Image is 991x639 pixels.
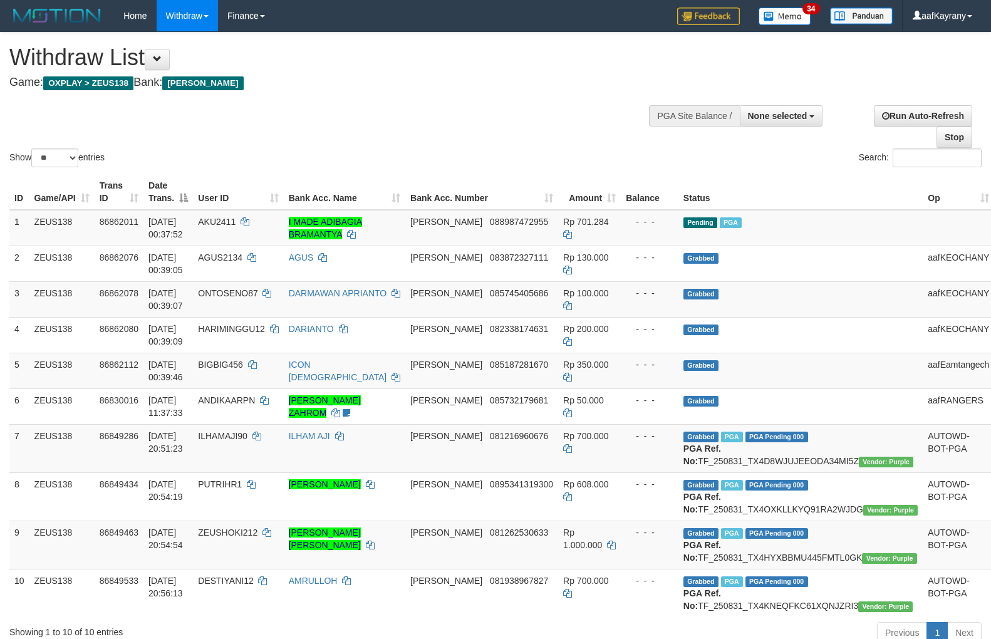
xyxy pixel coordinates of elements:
td: 2 [9,246,29,281]
div: - - - [626,287,673,299]
span: [DATE] 00:39:07 [148,288,183,311]
span: PGA Pending [745,576,808,587]
a: DARIANTO [289,324,334,334]
span: None selected [748,111,807,121]
span: PGA Pending [745,528,808,539]
button: None selected [740,105,823,127]
span: 86862011 [100,217,138,227]
td: ZEUS138 [29,353,95,388]
span: [DATE] 20:54:19 [148,479,183,502]
a: ICON [DEMOGRAPHIC_DATA] [289,360,387,382]
span: Rp 700.000 [563,431,608,441]
td: ZEUS138 [29,388,95,424]
span: Copy 081938967827 to clipboard [490,576,548,586]
img: Feedback.jpg [677,8,740,25]
span: Grabbed [683,396,719,407]
h1: Withdraw List [9,45,648,70]
span: Rp 200.000 [563,324,608,334]
a: ILHAM AJI [289,431,330,441]
div: - - - [626,394,673,407]
span: ONTOSENO87 [198,288,257,298]
a: AMRULLOH [289,576,338,586]
a: [PERSON_NAME] [289,479,361,489]
span: [PERSON_NAME] [410,217,482,227]
div: - - - [626,574,673,587]
div: - - - [626,478,673,491]
span: [DATE] 00:39:46 [148,360,183,382]
th: Game/API: activate to sort column ascending [29,174,95,210]
span: Rp 50.000 [563,395,604,405]
div: - - - [626,430,673,442]
span: Copy 0895341319300 to clipboard [490,479,553,489]
span: 86849533 [100,576,138,586]
span: [PERSON_NAME] [162,76,243,90]
td: 6 [9,388,29,424]
span: Marked by aafRornrotha [721,576,743,587]
b: PGA Ref. No: [683,540,721,563]
td: ZEUS138 [29,317,95,353]
span: 86862076 [100,252,138,262]
span: Copy 083872327111 to clipboard [490,252,548,262]
span: [DATE] 20:56:13 [148,576,183,598]
th: Bank Acc. Name: activate to sort column ascending [284,174,405,210]
td: 1 [9,210,29,246]
span: Marked by aafRornrotha [721,528,743,539]
span: AGUS2134 [198,252,242,262]
span: [DATE] 00:39:05 [148,252,183,275]
td: TF_250831_TX4D8WJUJEEODA34MI5Z [678,424,923,472]
div: - - - [626,216,673,228]
a: Run Auto-Refresh [874,105,972,127]
span: [PERSON_NAME] [410,576,482,586]
span: Grabbed [683,325,719,335]
span: Grabbed [683,253,719,264]
span: Rp 1.000.000 [563,527,602,550]
td: TF_250831_TX4HYXBBMU445FMTL0GK [678,521,923,569]
td: 5 [9,353,29,388]
span: Grabbed [683,289,719,299]
a: [PERSON_NAME] ZAHROM [289,395,361,418]
td: ZEUS138 [29,521,95,569]
span: Vendor URL: https://trx4.1velocity.biz [863,505,918,516]
td: 3 [9,281,29,317]
span: [DATE] 20:51:23 [148,431,183,454]
span: 86862078 [100,288,138,298]
div: Showing 1 to 10 of 10 entries [9,621,403,638]
span: Vendor URL: https://trx4.1velocity.biz [858,601,913,612]
td: ZEUS138 [29,424,95,472]
span: Vendor URL: https://trx4.1velocity.biz [862,553,916,564]
span: 86862080 [100,324,138,334]
th: Bank Acc. Number: activate to sort column ascending [405,174,558,210]
span: [PERSON_NAME] [410,360,482,370]
span: [PERSON_NAME] [410,288,482,298]
th: Amount: activate to sort column ascending [558,174,621,210]
td: 8 [9,472,29,521]
span: Vendor URL: https://trx4.1velocity.biz [859,457,913,467]
td: 7 [9,424,29,472]
span: 86849463 [100,527,138,538]
th: Status [678,174,923,210]
span: Marked by aafchomsokheang [720,217,742,228]
td: TF_250831_TX4OXKLLKYQ91RA2WJDG [678,472,923,521]
label: Show entries [9,148,105,167]
a: AGUS [289,252,314,262]
span: Rp 700.000 [563,576,608,586]
th: Date Trans.: activate to sort column descending [143,174,193,210]
td: 10 [9,569,29,617]
b: PGA Ref. No: [683,444,721,466]
span: [DATE] 00:37:52 [148,217,183,239]
span: Marked by aafRornrotha [721,480,743,491]
span: PGA Pending [745,432,808,442]
span: [PERSON_NAME] [410,431,482,441]
a: I MADE ADIBAGIA BRAMANTYA [289,217,362,239]
span: ANDIKAARPN [198,395,255,405]
h4: Game: Bank: [9,76,648,89]
span: Rp 100.000 [563,288,608,298]
span: [DATE] 00:39:09 [148,324,183,346]
span: HARIMINGGU12 [198,324,265,334]
span: Copy 085187281670 to clipboard [490,360,548,370]
span: [PERSON_NAME] [410,395,482,405]
span: [DATE] 20:54:54 [148,527,183,550]
span: Pending [683,217,717,228]
span: Grabbed [683,480,719,491]
span: Copy 085732179681 to clipboard [490,395,548,405]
